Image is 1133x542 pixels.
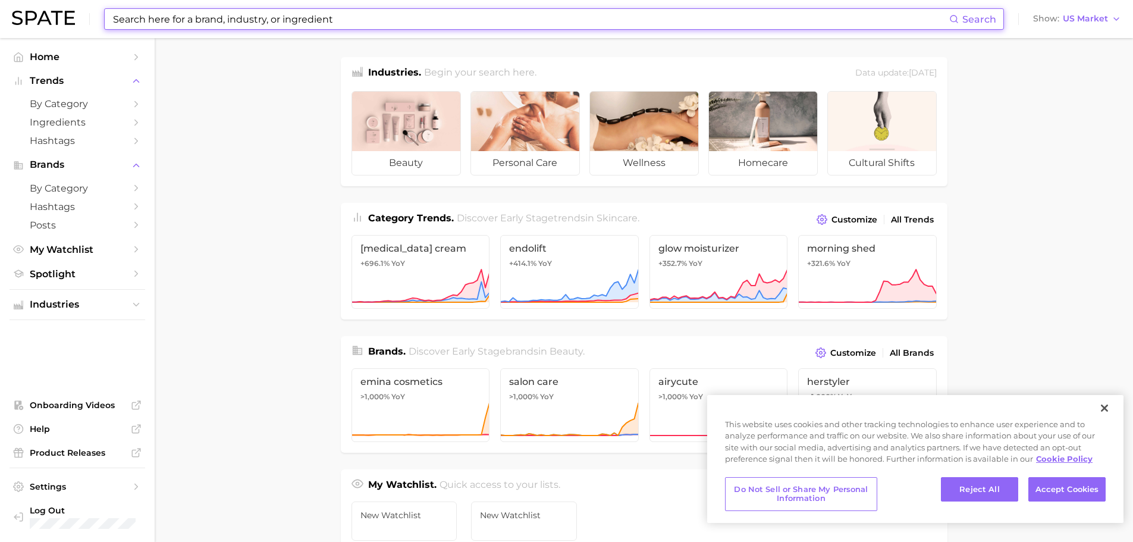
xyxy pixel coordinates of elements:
[391,392,405,402] span: YoY
[351,368,490,442] a: emina cosmetics>1,000% YoY
[351,502,457,541] a: New Watchlist
[831,215,877,225] span: Customize
[30,220,125,231] span: Posts
[1028,477,1106,502] button: Accept Cookies
[689,392,703,402] span: YoY
[10,179,145,198] a: by Category
[368,478,437,494] h1: My Watchlist.
[360,259,390,268] span: +696.1%
[10,444,145,462] a: Product Releases
[830,348,876,358] span: Customize
[30,76,125,86] span: Trends
[30,183,125,194] span: by Category
[814,211,880,228] button: Customize
[962,14,996,25] span: Search
[480,510,568,520] span: New Watchlist
[649,235,788,309] a: glow moisturizer+352.7% YoY
[424,65,536,82] h2: Begin your search here.
[30,481,125,492] span: Settings
[540,392,554,402] span: YoY
[471,502,577,541] a: New Watchlist
[1036,454,1093,463] a: More information about your privacy, opens in a new tab
[590,151,698,175] span: wellness
[391,259,405,268] span: YoY
[10,95,145,113] a: by Category
[807,392,836,401] span: >1,000%
[470,91,580,176] a: personal care
[30,447,125,458] span: Product Releases
[457,212,639,224] span: Discover Early Stage trends in .
[812,344,878,361] button: Customize
[509,392,538,401] span: >1,000%
[649,368,788,442] a: airycute>1,000% YoY
[10,502,145,532] a: Log out. Currently logged in with e-mail michelle.ng@mavbeautybrands.com.
[368,65,421,82] h1: Industries.
[30,159,125,170] span: Brands
[30,424,125,434] span: Help
[689,259,702,268] span: YoY
[838,392,852,402] span: YoY
[658,259,687,268] span: +352.7%
[368,212,454,224] span: Category Trends .
[30,268,125,280] span: Spotlight
[887,345,937,361] a: All Brands
[30,244,125,255] span: My Watchlist
[500,235,639,309] a: endolift+414.1% YoY
[30,135,125,146] span: Hashtags
[707,395,1123,523] div: Privacy
[597,212,638,224] span: skincare
[589,91,699,176] a: wellness
[855,65,937,82] div: Data update: [DATE]
[10,478,145,496] a: Settings
[12,11,75,25] img: SPATE
[837,259,850,268] span: YoY
[658,392,688,401] span: >1,000%
[360,392,390,401] span: >1,000%
[550,346,583,357] span: beauty
[360,376,481,387] span: emina cosmetics
[10,48,145,66] a: Home
[10,156,145,174] button: Brands
[10,198,145,216] a: Hashtags
[30,400,125,411] span: Onboarding Videos
[360,510,448,520] span: New Watchlist
[351,235,490,309] a: [MEDICAL_DATA] cream+696.1% YoY
[707,395,1123,523] div: Cookie banner
[10,113,145,131] a: Ingredients
[409,346,585,357] span: Discover Early Stage brands in .
[1033,15,1059,22] span: Show
[807,376,928,387] span: herstyler
[10,265,145,283] a: Spotlight
[440,478,560,494] h2: Quick access to your lists.
[352,151,460,175] span: beauty
[827,91,937,176] a: cultural shifts
[509,243,630,254] span: endolift
[30,98,125,109] span: by Category
[10,296,145,314] button: Industries
[30,51,125,62] span: Home
[360,243,481,254] span: [MEDICAL_DATA] cream
[890,348,934,358] span: All Brands
[368,346,406,357] span: Brands .
[708,91,818,176] a: homecare
[538,259,552,268] span: YoY
[807,259,835,268] span: +321.6%
[112,9,949,29] input: Search here for a brand, industry, or ingredient
[30,201,125,212] span: Hashtags
[351,91,461,176] a: beauty
[888,212,937,228] a: All Trends
[10,396,145,414] a: Onboarding Videos
[798,368,937,442] a: herstyler>1,000% YoY
[707,419,1123,471] div: This website uses cookies and other tracking technologies to enhance user experience and to analy...
[1091,395,1118,421] button: Close
[509,259,536,268] span: +414.1%
[500,368,639,442] a: salon care>1,000% YoY
[30,117,125,128] span: Ingredients
[10,131,145,150] a: Hashtags
[30,299,125,310] span: Industries
[30,505,183,516] span: Log Out
[10,72,145,90] button: Trends
[709,151,817,175] span: homecare
[10,240,145,259] a: My Watchlist
[807,243,928,254] span: morning shed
